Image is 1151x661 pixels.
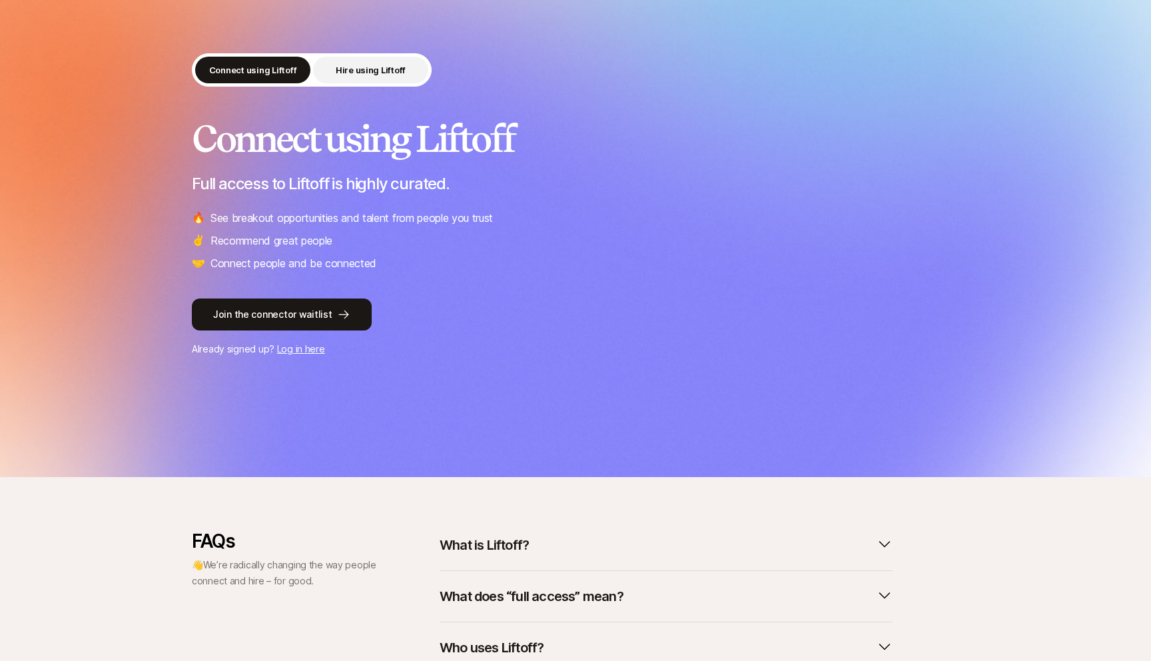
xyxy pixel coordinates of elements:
p: Connect using Liftoff [209,63,297,77]
span: 🔥 [192,209,205,227]
button: What does “full access” mean? [440,582,893,611]
span: 🤝 [192,255,205,272]
span: We’re radically changing the way people connect and hire – for good. [192,559,376,586]
button: What is Liftoff? [440,530,893,560]
p: 👋 [192,557,378,589]
p: Full access to Liftoff is highly curated. [192,175,959,193]
button: Join the connector waitlist [192,299,372,330]
span: ✌️ [192,232,205,249]
p: Who uses Liftoff? [440,638,544,657]
p: Already signed up? [192,341,959,357]
h2: Connect using Liftoff [192,119,959,159]
p: See breakout opportunities and talent from people you trust [210,209,493,227]
p: FAQs [192,530,378,552]
p: What is Liftoff? [440,536,529,554]
p: What does “full access” mean? [440,587,623,606]
a: Log in here [277,343,325,354]
p: Recommend great people [210,232,332,249]
p: Hire using Liftoff [336,63,406,77]
p: Connect people and be connected [210,255,376,272]
a: Join the connector waitlist [192,299,959,330]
